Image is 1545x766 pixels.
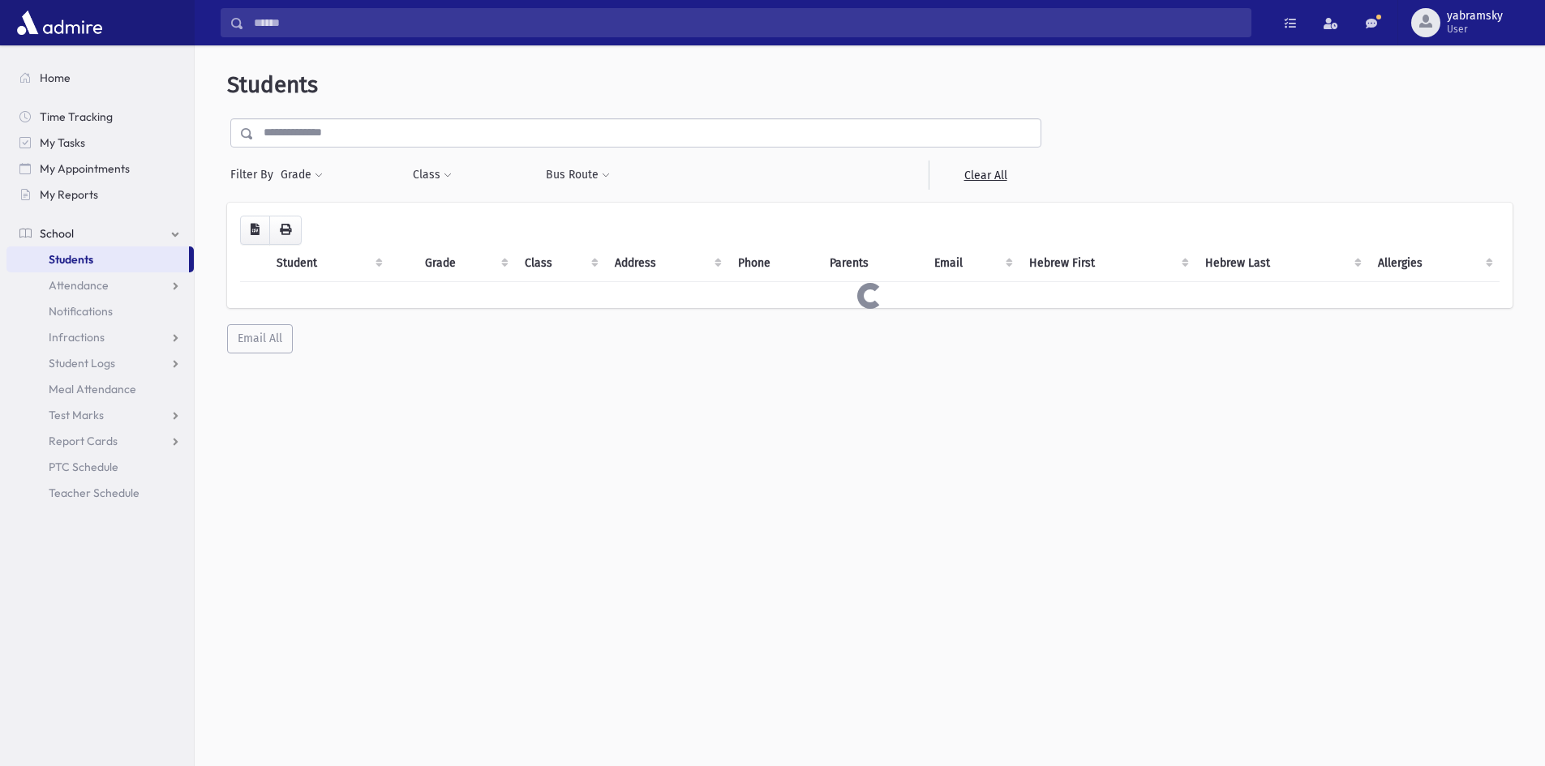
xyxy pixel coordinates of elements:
[49,382,136,396] span: Meal Attendance
[412,160,453,190] button: Class
[6,350,194,376] a: Student Logs
[6,156,194,182] a: My Appointments
[49,278,109,293] span: Attendance
[40,135,85,150] span: My Tasks
[1368,245,1500,282] th: Allergies
[6,246,189,272] a: Students
[227,71,318,98] span: Students
[1019,245,1195,282] th: Hebrew First
[728,245,820,282] th: Phone
[49,460,118,474] span: PTC Schedule
[40,187,98,202] span: My Reports
[6,65,194,91] a: Home
[415,245,514,282] th: Grade
[6,182,194,208] a: My Reports
[49,434,118,448] span: Report Cards
[1447,10,1503,23] span: yabramsky
[6,272,194,298] a: Attendance
[6,428,194,454] a: Report Cards
[6,376,194,402] a: Meal Attendance
[6,402,194,428] a: Test Marks
[6,104,194,130] a: Time Tracking
[40,109,113,124] span: Time Tracking
[6,454,194,480] a: PTC Schedule
[13,6,106,39] img: AdmirePro
[49,330,105,344] span: Infractions
[929,160,1041,190] a: Clear All
[49,356,115,370] span: Student Logs
[6,480,194,506] a: Teacher Schedule
[280,160,324,190] button: Grade
[6,324,194,350] a: Infractions
[545,160,611,190] button: Bus Route
[6,220,194,246] a: School
[820,245,925,282] th: Parents
[49,252,93,267] span: Students
[1195,245,1369,282] th: Hebrew Last
[230,166,280,183] span: Filter By
[49,486,139,500] span: Teacher Schedule
[6,298,194,324] a: Notifications
[269,216,302,245] button: Print
[515,245,606,282] th: Class
[1447,23,1503,36] span: User
[40,226,74,241] span: School
[49,408,104,422] span: Test Marks
[267,245,389,282] th: Student
[40,71,71,85] span: Home
[6,130,194,156] a: My Tasks
[925,245,1019,282] th: Email
[49,304,113,319] span: Notifications
[227,324,293,353] button: Email All
[244,8,1251,37] input: Search
[240,216,270,245] button: CSV
[605,245,728,282] th: Address
[40,161,130,176] span: My Appointments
